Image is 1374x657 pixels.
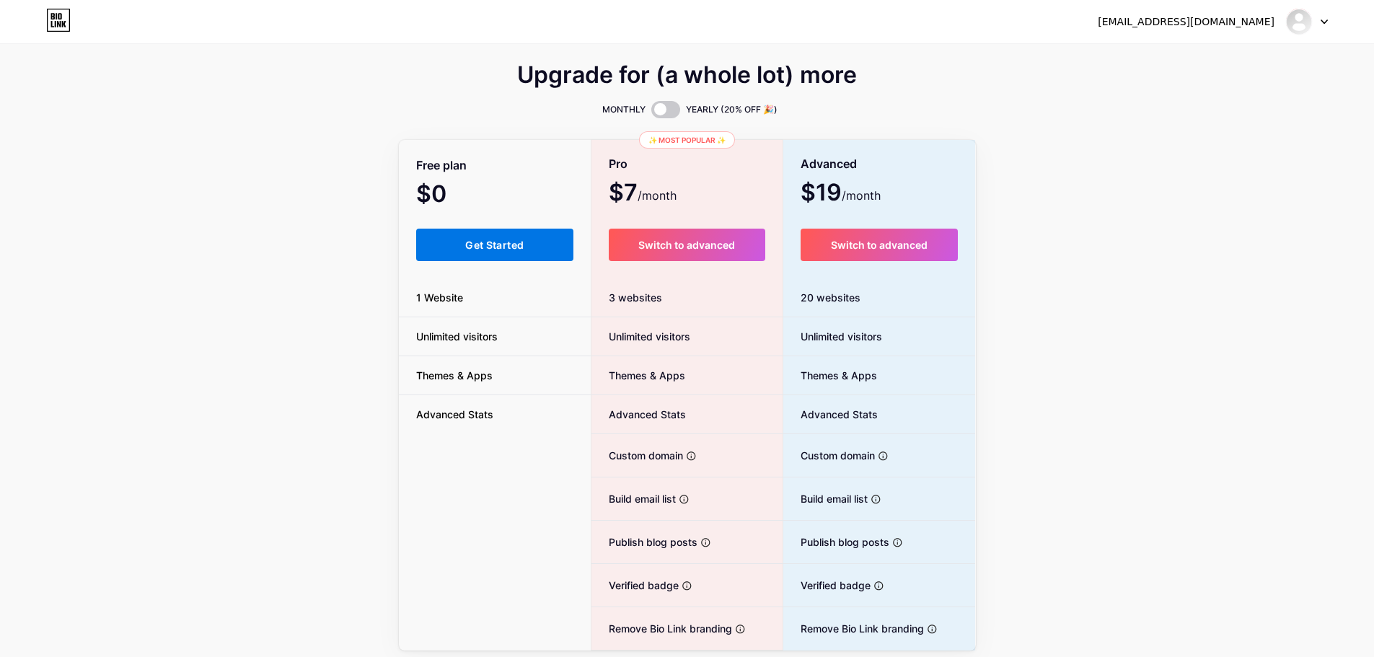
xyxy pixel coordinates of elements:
button: Get Started [416,229,574,261]
span: Switch to advanced [638,239,735,251]
span: $0 [416,185,485,206]
span: Custom domain [591,448,683,463]
span: Remove Bio Link branding [591,621,732,636]
span: Switch to advanced [831,239,928,251]
span: Custom domain [783,448,875,463]
img: websetsexa [1285,8,1313,35]
span: Free plan [416,153,467,178]
button: Switch to advanced [801,229,959,261]
div: 20 websites [783,278,976,317]
span: Unlimited visitors [399,329,515,344]
span: /month [638,187,677,204]
span: Publish blog posts [783,534,889,550]
span: Publish blog posts [591,534,697,550]
span: Themes & Apps [399,368,510,383]
span: Upgrade for (a whole lot) more [517,66,857,84]
span: Unlimited visitors [783,329,882,344]
span: Themes & Apps [783,368,877,383]
span: Get Started [465,239,524,251]
div: 3 websites [591,278,783,317]
span: Themes & Apps [591,368,685,383]
div: [EMAIL_ADDRESS][DOMAIN_NAME] [1098,14,1274,30]
span: /month [842,187,881,204]
button: Switch to advanced [609,229,765,261]
span: $7 [609,184,677,204]
span: Build email list [591,491,676,506]
span: Unlimited visitors [591,329,690,344]
span: Advanced [801,151,857,177]
span: Advanced Stats [783,407,878,422]
span: Advanced Stats [591,407,686,422]
span: Advanced Stats [399,407,511,422]
span: Build email list [783,491,868,506]
span: Pro [609,151,627,177]
span: 1 Website [399,290,480,305]
span: Remove Bio Link branding [783,621,924,636]
div: ✨ Most popular ✨ [639,131,735,149]
span: $19 [801,184,881,204]
span: YEARLY (20% OFF 🎉) [686,102,778,117]
span: Verified badge [591,578,679,593]
span: MONTHLY [602,102,646,117]
span: Verified badge [783,578,871,593]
